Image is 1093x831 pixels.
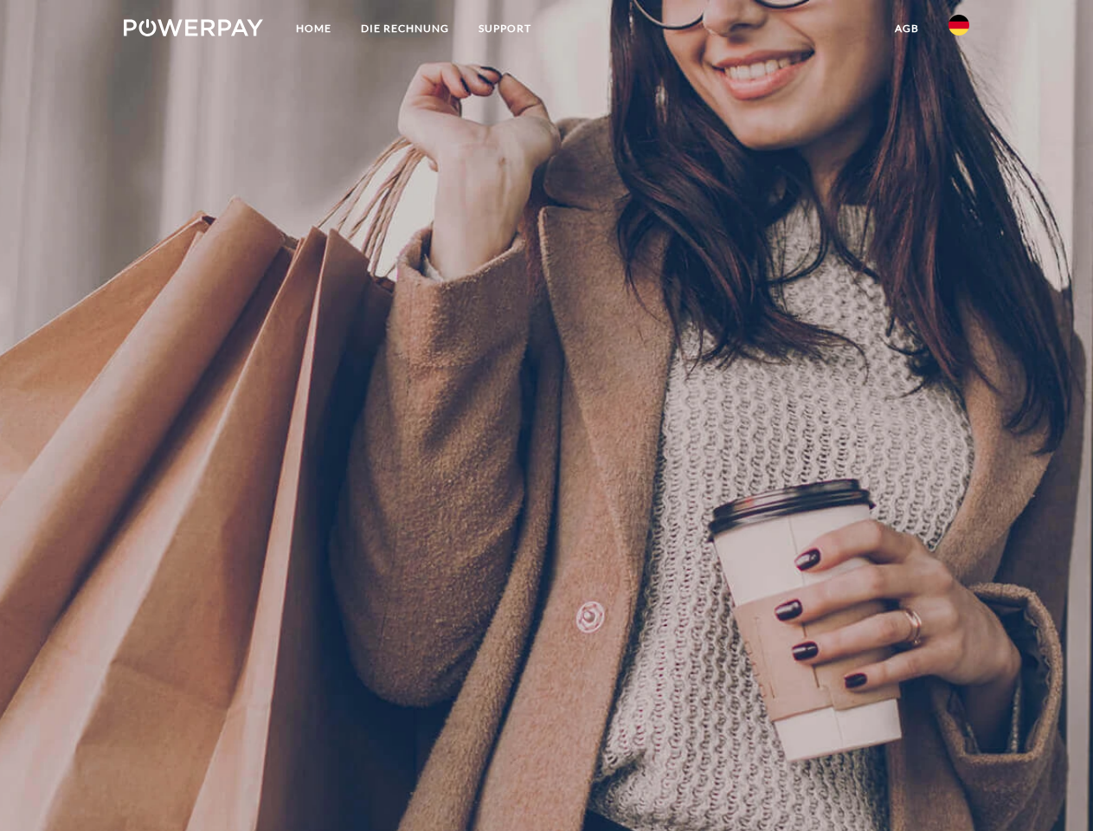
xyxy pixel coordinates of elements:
[948,15,969,35] img: de
[346,13,464,44] a: DIE RECHNUNG
[464,13,546,44] a: SUPPORT
[124,19,263,36] img: logo-powerpay-white.svg
[880,13,934,44] a: agb
[281,13,346,44] a: Home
